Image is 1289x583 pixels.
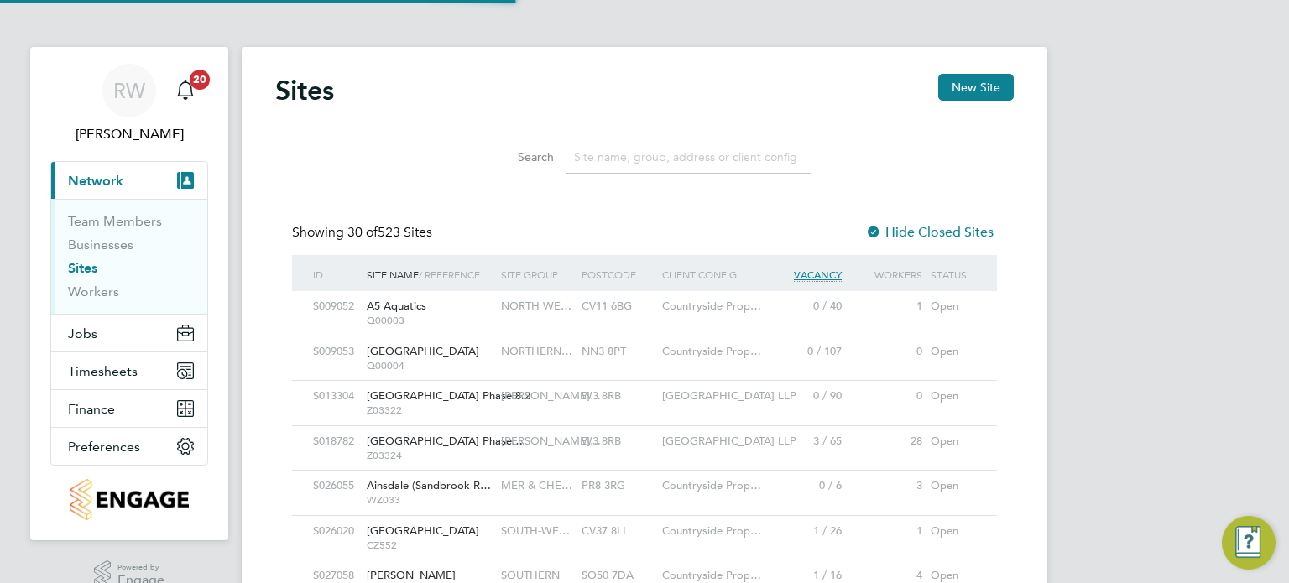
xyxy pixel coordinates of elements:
span: RW [113,80,145,102]
div: Site Name [363,255,497,294]
div: S009053 [309,336,363,367]
h2: Sites [275,74,334,107]
button: Jobs [51,315,207,351]
button: New Site [938,74,1014,101]
span: [GEOGRAPHIC_DATA] [367,523,479,538]
div: Status [926,255,980,294]
nav: Main navigation [30,47,228,540]
a: Sites [68,260,97,276]
div: Open [926,471,980,502]
span: Countryside Prop… [662,568,761,582]
span: Jobs [68,325,97,341]
a: S026020[GEOGRAPHIC_DATA] CZ552SOUTH-WE…CV37 8LLCountryside Prop…1 / 261Open [309,515,980,529]
span: Vacancy [794,268,842,282]
div: W3 8RB [577,381,658,412]
div: 0 / 90 [765,381,846,412]
div: 0 [846,381,926,412]
div: 1 [846,516,926,547]
a: S009053[GEOGRAPHIC_DATA] Q00004NORTHERN…NN3 8PTCountryside Prop…0 / 1070Open [309,336,980,350]
span: [GEOGRAPHIC_DATA] Phase… [367,434,523,448]
div: W3 8RB [577,426,658,457]
a: Team Members [68,213,162,229]
span: CZ552 [367,539,493,552]
a: RW[PERSON_NAME] [50,64,208,144]
div: Workers [846,255,926,294]
div: 3 [846,471,926,502]
span: Ainsdale (Sandbrook R… [367,478,491,492]
a: Workers [68,284,119,299]
a: Businesses [68,237,133,252]
span: Countryside Prop… [662,299,761,313]
span: 30 of [347,224,378,241]
span: [GEOGRAPHIC_DATA] LLP [662,388,796,403]
span: Finance [68,401,115,417]
span: Z03322 [367,403,493,417]
span: SOUTHERN [501,568,560,582]
a: S026055Ainsdale (Sandbrook R… WZ033MER & CHE…PR8 3RGCountryside Prop…0 / 63Open [309,470,980,484]
div: CV11 6BG [577,291,658,322]
div: Open [926,336,980,367]
span: MER & CHE… [501,478,572,492]
img: countryside-properties-logo-retina.png [70,479,188,520]
div: 1 [846,291,926,322]
label: Hide Closed Sites [865,224,994,241]
a: S013304[GEOGRAPHIC_DATA] Phase 8.2 Z03322[PERSON_NAME]…W3 8RB[GEOGRAPHIC_DATA] LLP0 / 900Open [309,380,980,394]
button: Finance [51,390,207,427]
div: ID [309,255,363,294]
span: Countryside Prop… [662,344,761,358]
a: 20 [169,64,202,117]
div: Open [926,516,980,547]
span: Richard Walsh [50,124,208,144]
span: [PERSON_NAME] [367,568,456,582]
span: Timesheets [68,363,138,379]
span: [PERSON_NAME]… [501,434,601,448]
span: Network [68,173,123,189]
span: Z03324 [367,449,493,462]
div: Showing [292,224,436,242]
div: 0 / 40 [765,291,846,322]
span: Preferences [68,439,140,455]
div: Client Config [658,255,765,294]
div: Postcode [577,255,658,294]
span: Powered by [117,560,164,575]
div: 1 / 26 [765,516,846,547]
button: Preferences [51,428,207,465]
button: Engage Resource Center [1222,516,1276,570]
span: NORTHERN… [501,344,572,358]
a: S027058[PERSON_NAME] L2460SOUTHERNSO50 7DACountryside Prop…1 / 164Open [309,560,980,574]
span: [GEOGRAPHIC_DATA] Phase 8.2 [367,388,530,403]
span: Countryside Prop… [662,523,761,538]
div: 0 / 6 [765,471,846,502]
span: NORTH WE… [501,299,571,313]
div: Open [926,381,980,412]
span: / Reference [419,268,480,281]
div: S018782 [309,426,363,457]
div: 0 / 107 [765,336,846,367]
span: [PERSON_NAME]… [501,388,601,403]
div: NN3 8PT [577,336,658,367]
span: Q00003 [367,314,493,327]
button: Network [51,162,207,199]
a: S018782[GEOGRAPHIC_DATA] Phase… Z03324[PERSON_NAME]…W3 8RB[GEOGRAPHIC_DATA] LLP3 / 6528Open [309,425,980,440]
span: 20 [190,70,210,90]
button: Timesheets [51,352,207,389]
span: 523 Sites [347,224,432,241]
div: CV37 8LL [577,516,658,547]
div: 28 [846,426,926,457]
div: Open [926,426,980,457]
span: A5 Aquatics [367,299,426,313]
div: 0 [846,336,926,367]
span: SOUTH-WE… [501,523,570,538]
div: S009052 [309,291,363,322]
div: 3 / 65 [765,426,846,457]
span: Countryside Prop… [662,478,761,492]
div: S026020 [309,516,363,547]
a: Go to home page [50,479,208,520]
span: Q00004 [367,359,493,372]
span: [GEOGRAPHIC_DATA] LLP [662,434,796,448]
span: WZ033 [367,493,493,507]
a: S009052A5 Aquatics Q00003NORTH WE…CV11 6BGCountryside Prop…0 / 401Open [309,290,980,305]
div: S026055 [309,471,363,502]
div: Open [926,291,980,322]
div: S013304 [309,381,363,412]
